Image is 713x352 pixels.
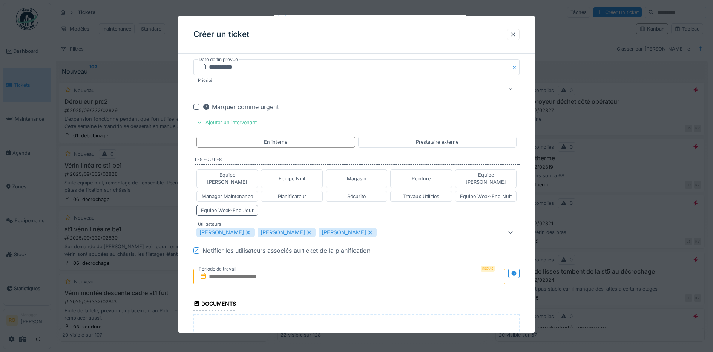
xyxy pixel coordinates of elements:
h3: Créer un ticket [193,30,249,39]
div: Peinture [412,175,431,182]
div: Equipe Week-End Jour [201,207,254,214]
button: Close [511,59,520,75]
div: Equipe [PERSON_NAME] [200,171,255,186]
label: Période de travail [198,265,237,273]
label: Les équipes [195,157,520,165]
div: Manager Maintenance [202,193,253,200]
div: Sécurité [347,193,366,200]
div: Equipe Nuit [279,175,305,182]
div: Equipe [PERSON_NAME] [458,171,514,186]
div: Ajouter un intervenant [193,117,260,128]
label: Date de fin prévue [198,55,239,64]
div: Planificateur [278,193,306,200]
div: [PERSON_NAME] [258,228,316,237]
div: [PERSON_NAME] [196,228,255,237]
div: Marquer comme urgent [202,102,279,111]
div: Requis [481,266,495,272]
label: Utilisateurs [196,221,222,227]
div: Travaux Utilities [403,193,439,200]
div: Documents [193,298,236,311]
div: Magasin [347,175,366,182]
div: En interne [264,138,287,146]
div: Notifier les utilisateurs associés au ticket de la planification [202,246,370,255]
label: Priorité [196,77,214,84]
div: [PERSON_NAME] [319,228,377,237]
div: Equipe Week-End Nuit [460,193,512,200]
div: Prestataire externe [416,138,458,146]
